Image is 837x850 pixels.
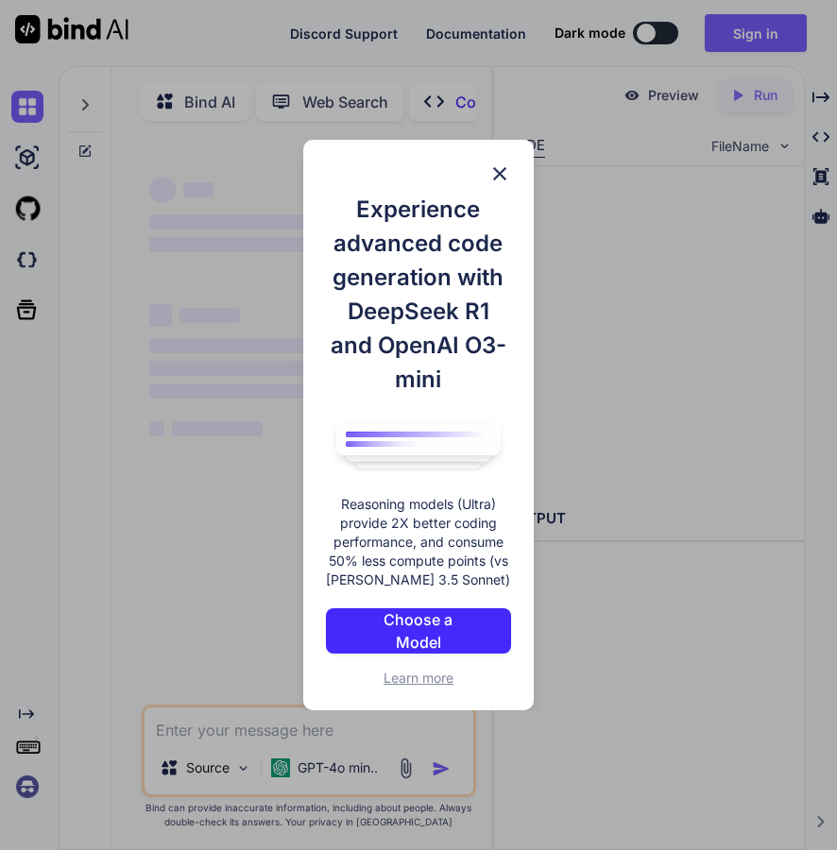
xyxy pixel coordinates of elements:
p: Reasoning models (Ultra) provide 2X better coding performance, and consume 50% less compute point... [326,495,511,589]
h1: Experience advanced code generation with DeepSeek R1 and OpenAI O3-mini [326,193,511,397]
button: Choose a Model [326,608,511,654]
span: Learn more [384,670,453,686]
img: close [488,162,511,185]
p: Choose a Model [362,608,475,654]
img: bind logo [326,416,511,477]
